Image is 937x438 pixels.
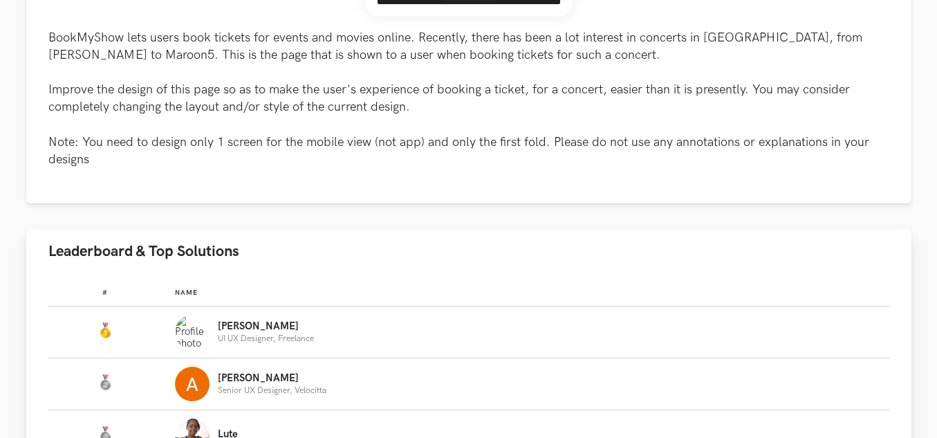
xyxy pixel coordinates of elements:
p: BookMyShow lets users book tickets for events and movies online. Recently, there has been a lot i... [48,29,889,169]
img: Silver Medal [97,374,113,391]
p: UI UX Designer, Freelance [218,334,314,343]
img: Gold Medal [97,322,113,339]
img: Profile photo [175,315,210,349]
span: Leaderboard & Top Solutions [48,242,239,261]
button: Leaderboard & Top Solutions [26,230,911,273]
p: Senior UX Designer, Velocitta [218,386,326,395]
p: [PERSON_NAME] [218,321,314,332]
span: # [102,289,108,297]
p: [PERSON_NAME] [218,373,326,384]
img: Profile photo [175,367,210,401]
span: Name [175,289,198,297]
